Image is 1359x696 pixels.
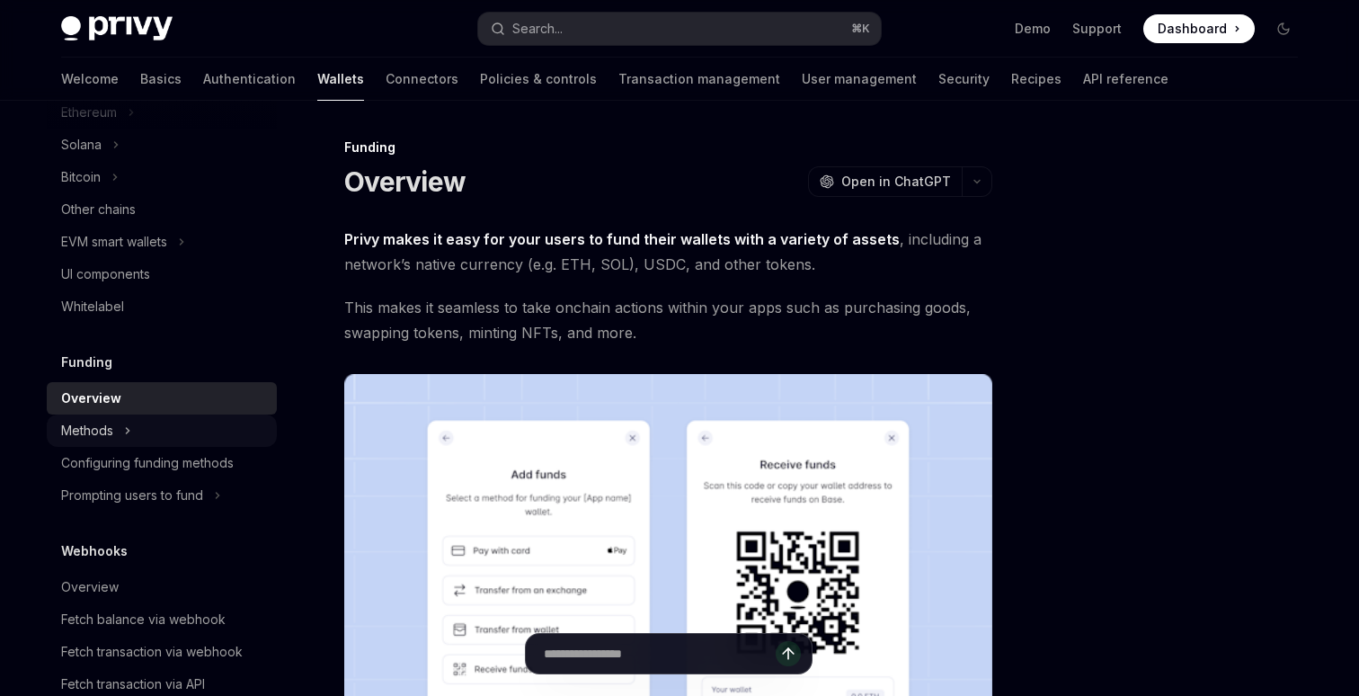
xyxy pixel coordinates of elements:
a: Transaction management [618,58,780,101]
button: Toggle Methods section [47,415,277,447]
button: Toggle Bitcoin section [47,161,277,193]
div: Solana [61,134,102,156]
div: EVM smart wallets [61,231,167,253]
a: Security [938,58,990,101]
a: Overview [47,571,277,603]
a: Dashboard [1143,14,1255,43]
div: Funding [344,138,992,156]
a: Welcome [61,58,119,101]
a: Policies & controls [480,58,597,101]
h1: Overview [344,165,466,198]
a: Authentication [203,58,296,101]
div: Overview [61,576,119,598]
div: Bitcoin [61,166,101,188]
a: Basics [140,58,182,101]
div: Other chains [61,199,136,220]
span: Dashboard [1158,20,1227,38]
div: Whitelabel [61,296,124,317]
div: Fetch transaction via webhook [61,641,243,663]
div: Configuring funding methods [61,452,234,474]
button: Toggle dark mode [1269,14,1298,43]
a: User management [802,58,917,101]
div: Fetch balance via webhook [61,609,226,630]
img: dark logo [61,16,173,41]
button: Toggle Prompting users to fund section [47,479,277,512]
a: Wallets [317,58,364,101]
div: Fetch transaction via API [61,674,205,695]
a: Overview [47,382,277,415]
div: UI components [61,263,150,285]
button: Open in ChatGPT [808,166,962,197]
span: , including a network’s native currency (e.g. ETH, SOL), USDC, and other tokens. [344,227,992,277]
button: Send message [776,641,801,666]
div: Methods [61,420,113,442]
a: Connectors [386,58,458,101]
h5: Funding [61,352,112,373]
div: Search... [512,18,563,40]
h5: Webhooks [61,540,128,562]
a: Configuring funding methods [47,447,277,479]
button: Toggle EVM smart wallets section [47,226,277,258]
button: Toggle Solana section [47,129,277,161]
span: ⌘ K [851,22,870,36]
a: Recipes [1011,58,1061,101]
div: Prompting users to fund [61,485,203,506]
a: Whitelabel [47,290,277,323]
button: Open search [478,13,881,45]
span: Open in ChatGPT [841,173,951,191]
a: Fetch transaction via webhook [47,636,277,668]
div: Overview [61,388,121,409]
a: Support [1072,20,1122,38]
a: Other chains [47,193,277,226]
span: This makes it seamless to take onchain actions within your apps such as purchasing goods, swappin... [344,295,992,345]
a: UI components [47,258,277,290]
a: Demo [1015,20,1051,38]
strong: Privy makes it easy for your users to fund their wallets with a variety of assets [344,230,900,248]
a: Fetch balance via webhook [47,603,277,636]
a: API reference [1083,58,1168,101]
input: Ask a question... [544,634,776,674]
